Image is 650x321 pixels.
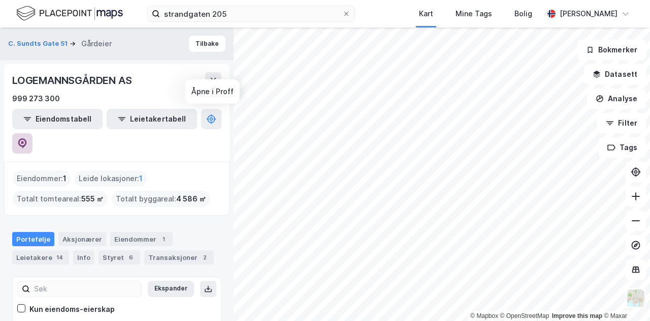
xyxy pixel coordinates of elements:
button: Ekspander [148,281,194,297]
div: Info [73,250,94,265]
div: Aksjonærer [58,232,106,246]
a: OpenStreetMap [500,312,549,319]
a: Improve this map [552,312,602,319]
button: Leietakertabell [107,109,197,129]
div: Eiendommer : [13,170,71,187]
div: LOGEMANNSGÅRDEN AS [12,72,134,89]
div: Mine Tags [456,8,492,20]
div: Leide lokasjoner : [75,170,147,187]
button: Datasett [584,64,646,84]
button: C. Sundts Gate 51 [8,39,70,49]
div: 2 [200,252,210,262]
div: 14 [54,252,65,262]
div: [PERSON_NAME] [560,8,617,20]
button: Analyse [587,89,646,109]
span: 555 ㎡ [81,193,104,205]
a: Mapbox [470,312,498,319]
div: Totalt byggareal : [112,191,210,207]
div: Leietakere [12,250,69,265]
span: 4 586 ㎡ [176,193,206,205]
div: Kart [419,8,433,20]
div: Portefølje [12,232,54,246]
div: Styret [99,250,140,265]
span: 1 [139,172,143,185]
button: Filter [597,113,646,133]
img: logo.f888ab2527a4732fd821a326f86c7f29.svg [16,5,123,22]
div: Bolig [514,8,532,20]
div: Kun eiendoms-eierskap [29,303,115,315]
span: 1 [63,172,67,185]
div: Gårdeier [81,38,112,50]
div: Transaksjoner [144,250,214,265]
input: Søk [30,281,141,297]
button: Tags [599,137,646,158]
input: Søk på adresse, matrikkel, gårdeiere, leietakere eller personer [160,6,342,21]
div: 1 [158,234,169,244]
div: Totalt tomteareal : [13,191,108,207]
button: Tilbake [189,36,225,52]
button: Bokmerker [577,40,646,60]
button: Eiendomstabell [12,109,103,129]
div: Kontrollprogram for chat [599,272,650,321]
div: 999 273 300 [12,93,60,105]
div: Eiendommer [110,232,173,246]
iframe: Chat Widget [599,272,650,321]
div: 6 [126,252,136,262]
